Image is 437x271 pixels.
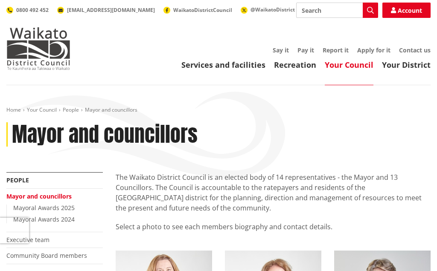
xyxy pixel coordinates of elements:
[6,6,49,14] a: 0800 492 452
[67,6,155,14] span: [EMAIL_ADDRESS][DOMAIN_NAME]
[13,215,75,223] a: Mayoral Awards 2024
[27,106,57,113] a: Your Council
[6,176,29,184] a: People
[116,172,431,213] p: The Waikato District Council is an elected body of 14 representatives - the Mayor and 13 Councill...
[116,222,431,242] p: Select a photo to see each members biography and contact details.
[6,192,72,200] a: Mayor and councillors
[85,106,137,113] span: Mayor and councillors
[173,6,232,14] span: WaikatoDistrictCouncil
[63,106,79,113] a: People
[296,3,378,18] input: Search input
[251,6,295,13] span: @WaikatoDistrict
[6,27,70,70] img: Waikato District Council - Te Kaunihera aa Takiwaa o Waikato
[163,6,232,14] a: WaikatoDistrictCouncil
[57,6,155,14] a: [EMAIL_ADDRESS][DOMAIN_NAME]
[12,122,198,147] h1: Mayor and councillors
[323,46,349,54] a: Report it
[6,107,431,114] nav: breadcrumb
[274,60,316,70] a: Recreation
[357,46,390,54] a: Apply for it
[399,46,431,54] a: Contact us
[241,6,295,13] a: @WaikatoDistrict
[6,251,87,259] a: Community Board members
[325,60,373,70] a: Your Council
[16,6,49,14] span: 0800 492 452
[6,106,21,113] a: Home
[382,60,431,70] a: Your District
[382,3,431,18] a: Account
[273,46,289,54] a: Say it
[13,204,75,212] a: Mayoral Awards 2025
[297,46,314,54] a: Pay it
[181,60,265,70] a: Services and facilities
